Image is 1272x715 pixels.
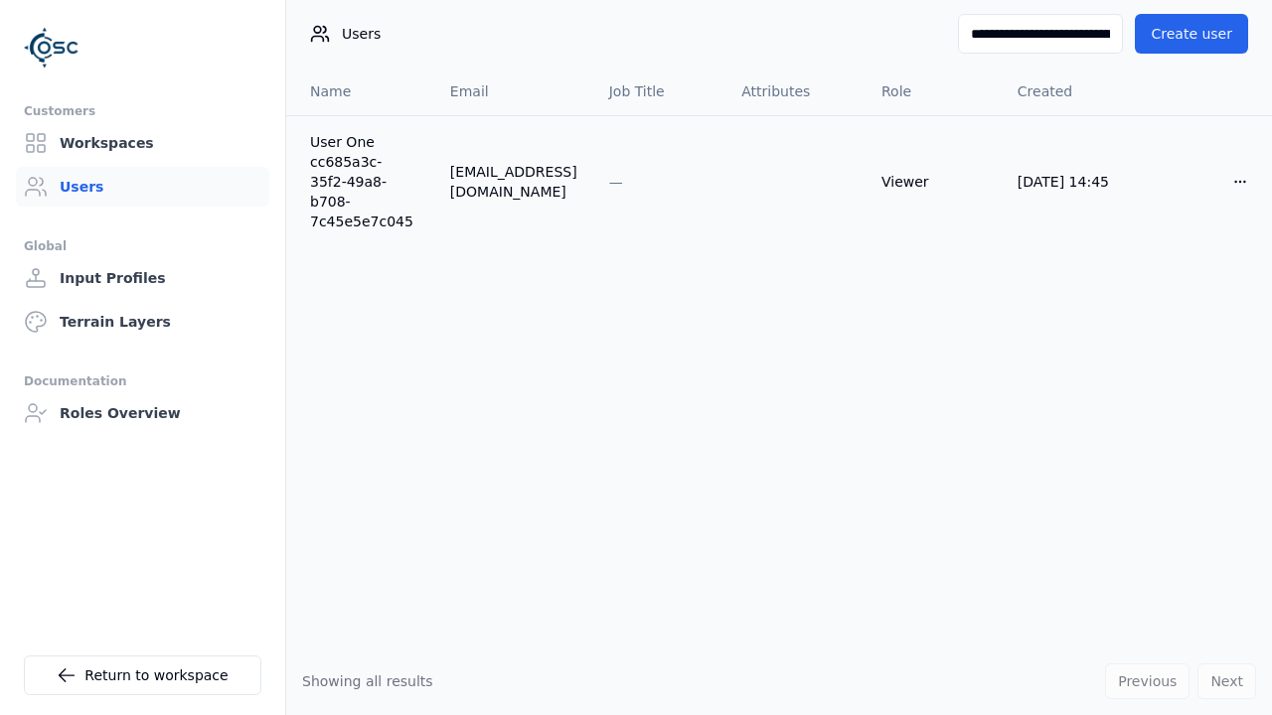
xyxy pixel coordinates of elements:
[881,172,986,192] div: Viewer
[286,68,434,115] th: Name
[866,68,1002,115] th: Role
[1135,14,1248,54] button: Create user
[16,167,269,207] a: Users
[302,673,433,689] span: Showing all results
[450,162,577,202] div: [EMAIL_ADDRESS][DOMAIN_NAME]
[24,20,79,75] img: Logo
[342,24,381,44] span: Users
[16,258,269,298] a: Input Profiles
[725,68,866,115] th: Attributes
[1018,172,1123,192] div: [DATE] 14:45
[310,132,418,231] a: User One cc685a3c-35f2-49a8-b708-7c45e5e7c045
[24,369,261,393] div: Documentation
[24,234,261,258] div: Global
[24,99,261,123] div: Customers
[434,68,593,115] th: Email
[16,302,269,342] a: Terrain Layers
[1002,68,1139,115] th: Created
[16,393,269,433] a: Roles Overview
[609,174,623,190] span: —
[16,123,269,163] a: Workspaces
[593,68,726,115] th: Job Title
[24,655,261,695] a: Return to workspace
